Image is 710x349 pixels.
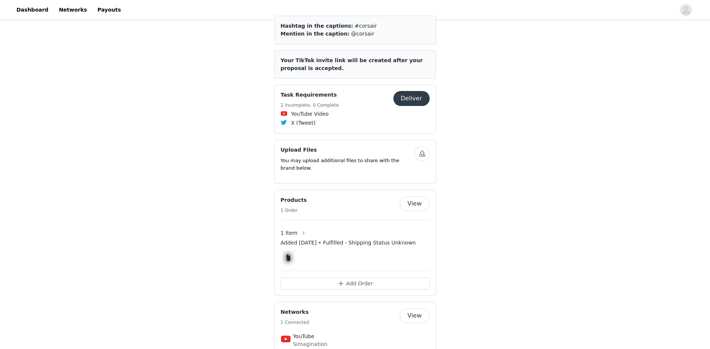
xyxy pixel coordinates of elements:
[281,319,309,326] h5: 1 Connected
[281,146,415,154] h4: Upload Files
[281,157,415,172] p: You may upload additional files to share with the brand below.
[281,239,416,247] span: Added [DATE] • Fulfilled - Shipping Status Unknown
[281,102,339,109] h5: 2 Incomplete, 0 Complete
[281,23,353,29] span: Hashtag in the captions:
[682,4,689,16] div: avatar
[281,229,298,237] span: 1 Item
[351,31,374,37] span: @corsair
[291,119,316,127] span: X (Tweet)
[93,1,125,18] a: Payouts
[281,91,339,99] h4: Task Requirements
[400,308,430,323] button: View
[355,23,377,29] span: #corsair
[291,110,329,118] span: YouTube Video
[293,333,417,340] h4: YouTube
[281,207,307,214] h5: 1 Order
[281,196,307,204] h4: Products
[281,308,309,316] h4: Networks
[281,31,350,37] span: Mention in the caption:
[281,57,423,71] span: Your TikTok invite link will be created after your proposal is accepted.
[293,340,417,348] p: Simagination
[281,250,296,265] img: Sabre v2 Pro
[274,190,436,296] div: Products
[400,196,430,211] button: View
[274,85,436,134] div: Task Requirements
[54,1,91,18] a: Networks
[12,1,53,18] a: Dashboard
[393,91,430,106] button: Deliver
[281,277,430,289] button: Add Order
